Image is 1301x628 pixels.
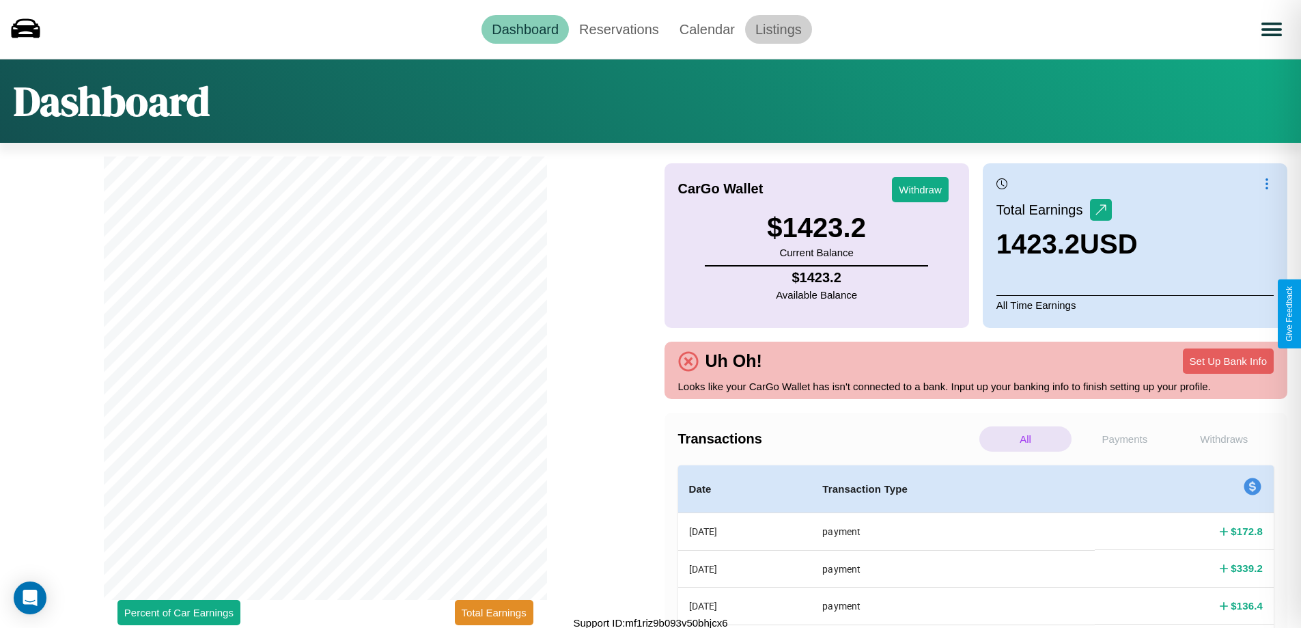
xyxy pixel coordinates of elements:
a: Calendar [669,15,745,44]
h4: Transaction Type [822,481,1084,497]
th: payment [811,588,1095,625]
button: Total Earnings [455,600,533,625]
button: Percent of Car Earnings [117,600,240,625]
a: Listings [745,15,812,44]
th: payment [811,513,1095,551]
h1: Dashboard [14,73,210,129]
p: Withdraws [1178,426,1270,452]
h4: Uh Oh! [699,351,769,371]
h4: $ 1423.2 [776,270,857,286]
h4: CarGo Wallet [678,181,764,197]
p: Looks like your CarGo Wallet has isn't connected to a bank. Input up your banking info to finish ... [678,377,1274,396]
p: Total Earnings [996,197,1090,222]
h3: 1423.2 USD [996,229,1138,260]
div: Give Feedback [1285,286,1294,342]
th: [DATE] [678,550,812,587]
p: Current Balance [767,243,866,262]
button: Set Up Bank Info [1183,349,1274,374]
button: Open menu [1253,10,1291,49]
h4: $ 339.2 [1231,561,1263,575]
a: Dashboard [481,15,569,44]
h4: $ 172.8 [1231,524,1263,538]
a: Reservations [569,15,669,44]
h3: $ 1423.2 [767,213,866,243]
th: [DATE] [678,588,812,625]
th: [DATE] [678,513,812,551]
p: Available Balance [776,286,857,304]
div: Open Intercom Messenger [14,582,46,614]
button: Withdraw [892,177,949,202]
p: Payments [1078,426,1171,452]
h4: Date [689,481,801,497]
p: All [979,426,1072,452]
h4: $ 136.4 [1231,599,1263,613]
th: payment [811,550,1095,587]
h4: Transactions [678,431,976,447]
p: All Time Earnings [996,295,1274,314]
